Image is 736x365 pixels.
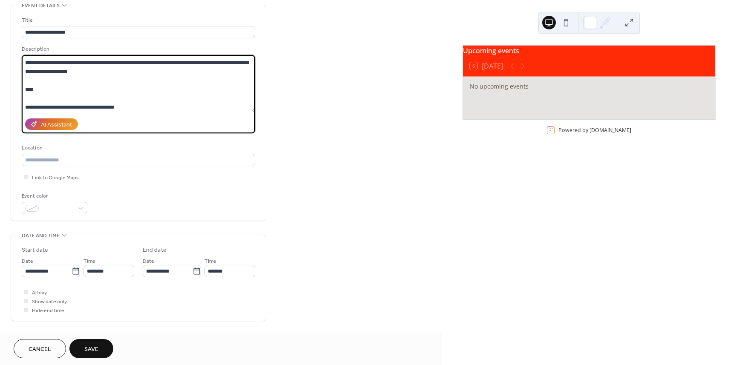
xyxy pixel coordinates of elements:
div: Location [22,144,253,152]
span: Hide end time [32,306,64,315]
span: Cancel [29,345,51,354]
span: Show date only [32,297,67,306]
div: Description [22,45,253,54]
div: Upcoming events [463,46,715,56]
div: Start date [22,246,48,255]
button: Cancel [14,339,66,358]
div: Event color [22,192,86,201]
div: No upcoming events [470,82,708,91]
button: Save [69,339,113,358]
div: Title [22,16,253,25]
div: End date [143,246,167,255]
span: Date [22,257,33,266]
span: Save [84,345,98,354]
span: Date and time [22,231,60,240]
div: Powered by [558,126,631,134]
span: Date [143,257,154,266]
button: AI Assistant [25,118,78,130]
a: [DOMAIN_NAME] [589,126,631,134]
span: Link to Google Maps [32,173,79,182]
span: All day [32,288,47,297]
div: AI Assistant [41,121,72,129]
span: Recurring event [22,331,67,340]
span: Time [204,257,216,266]
span: Event details [22,1,60,10]
span: Time [83,257,95,266]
